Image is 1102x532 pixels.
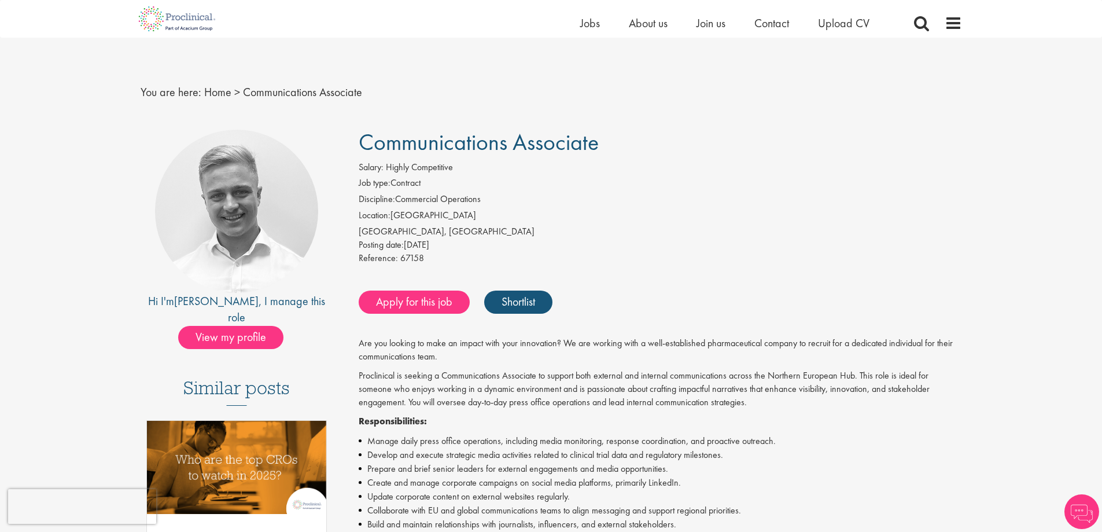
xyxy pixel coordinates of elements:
[141,85,201,100] span: You are here:
[359,252,398,265] label: Reference:
[359,462,962,476] li: Prepare and brief senior leaders for external engagements and media opportunities.
[183,378,290,406] h3: Similar posts
[359,415,427,427] strong: Responsibilities:
[359,161,384,174] label: Salary:
[147,421,327,523] a: Link to a post
[359,193,962,209] li: Commercial Operations
[359,209,390,222] label: Location:
[359,434,962,448] li: Manage daily press office operations, including media monitoring, response coordination, and proa...
[359,369,962,409] p: Proclinical is seeking a Communications Associate to support both external and internal communica...
[243,85,362,100] span: Communications Associate
[359,225,962,239] div: [GEOGRAPHIC_DATA], [GEOGRAPHIC_DATA]
[359,490,962,504] li: Update corporate content on external websites regularly.
[155,130,318,293] img: imeage of recruiter Joshua Bye
[359,193,395,206] label: Discipline:
[359,291,470,314] a: Apply for this job
[359,239,404,251] span: Posting date:
[234,85,240,100] span: >
[359,476,962,490] li: Create and manage corporate campaigns on social media platforms, primarily LinkedIn.
[484,291,552,314] a: Shortlist
[178,328,295,343] a: View my profile
[359,448,962,462] li: Develop and execute strategic media activities related to clinical trial data and regulatory mile...
[141,293,333,326] div: Hi I'm , I manage this role
[359,177,390,190] label: Job type:
[754,16,789,31] a: Contact
[818,16,869,31] a: Upload CV
[178,326,283,349] span: View my profile
[1064,494,1099,529] img: Chatbot
[359,127,599,157] span: Communications Associate
[359,518,962,531] li: Build and maintain relationships with journalists, influencers, and external stakeholders.
[359,177,962,193] li: Contract
[359,504,962,518] li: Collaborate with EU and global communications teams to align messaging and support regional prior...
[400,252,424,264] span: 67158
[359,239,962,252] div: [DATE]
[580,16,600,31] a: Jobs
[204,85,231,100] a: breadcrumb link
[629,16,668,31] a: About us
[147,421,327,514] img: Top 10 CROs 2025 | Proclinical
[696,16,725,31] a: Join us
[386,161,453,173] span: Highly Competitive
[8,489,156,524] iframe: reCAPTCHA
[359,337,962,364] p: Are you looking to make an impact with your innovation? We are working with a well-established ph...
[174,293,259,309] a: [PERSON_NAME]
[359,209,962,225] li: [GEOGRAPHIC_DATA]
